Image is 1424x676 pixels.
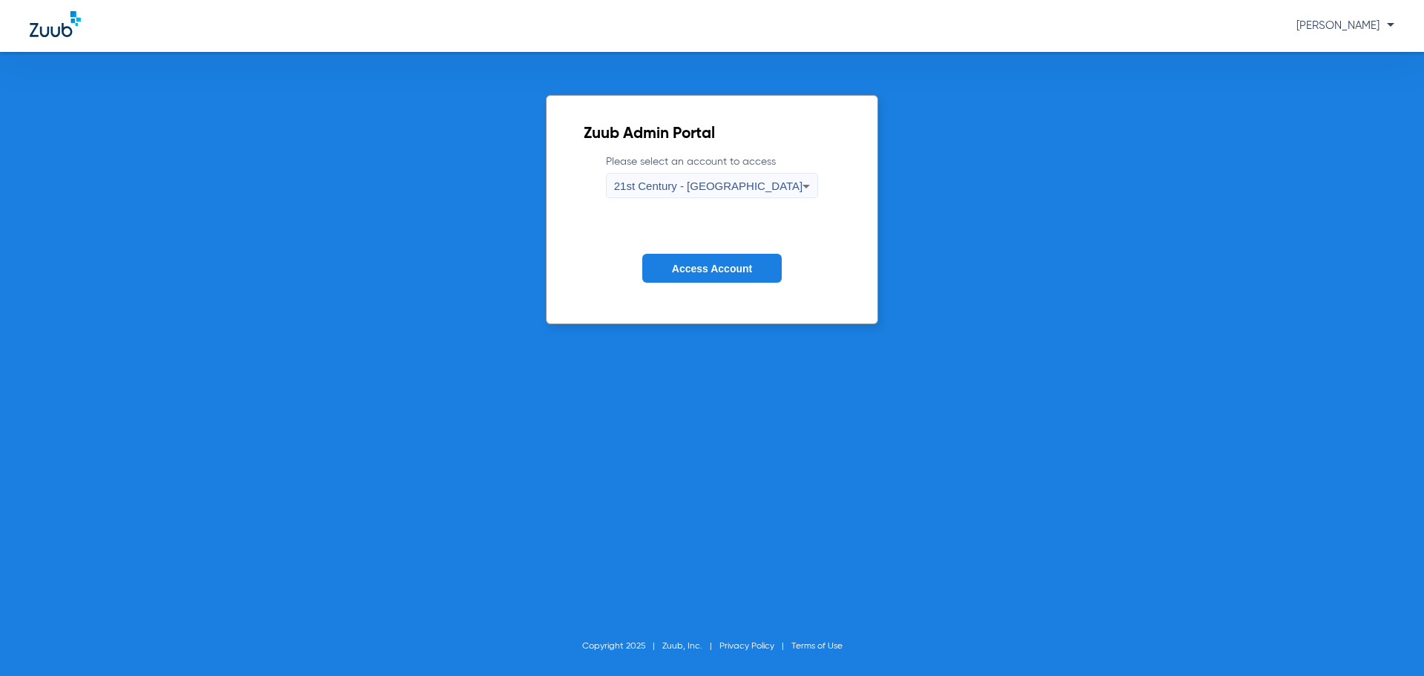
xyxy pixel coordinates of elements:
span: [PERSON_NAME] [1296,20,1394,31]
li: Zuub, Inc. [662,639,719,654]
h2: Zuub Admin Portal [584,127,841,142]
a: Terms of Use [791,642,843,651]
li: Copyright 2025 [582,639,662,654]
img: Zuub Logo [30,11,81,37]
span: 21st Century - [GEOGRAPHIC_DATA] [614,180,803,192]
a: Privacy Policy [719,642,774,651]
label: Please select an account to access [606,154,819,198]
button: Access Account [642,254,782,283]
span: Access Account [672,263,752,275]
